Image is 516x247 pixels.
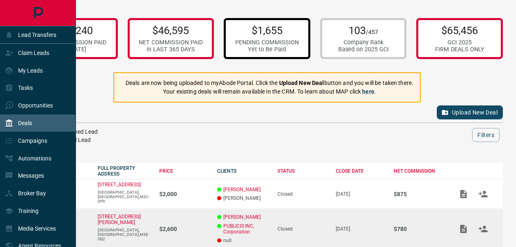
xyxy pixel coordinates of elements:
[366,29,378,36] span: /457
[126,87,413,96] p: Your existing deals will remain available in the CRM. To learn about MAP click .
[435,39,484,46] div: GCI 2025
[159,191,209,197] p: $2,000
[98,228,151,241] p: [GEOGRAPHIC_DATA],[GEOGRAPHIC_DATA],M5E-0B2
[139,46,203,53] div: in LAST 365 DAYS
[223,214,261,220] a: [PERSON_NAME]
[98,214,141,225] a: [STREET_ADDRESS][PERSON_NAME]
[473,226,493,231] span: Match Clients
[338,39,389,46] div: Company Rank
[336,226,385,232] p: [DATE]
[235,46,299,53] div: Yet to Be Paid
[394,191,445,197] p: $875
[437,105,503,119] button: Upload New Deal
[139,24,203,37] p: $46,595
[235,39,299,46] div: PENDING COMMISSION
[394,226,445,232] p: $780
[454,226,473,231] span: Add / View Documents
[279,80,324,86] strong: Upload New Deal
[126,79,413,87] p: Deals are now being uploaded to myAbode Portal. Click the button and you will be taken there.
[435,24,484,37] p: $65,456
[473,191,493,197] span: Match Clients
[338,24,389,37] p: 103
[223,223,269,235] a: PUBLICIS INC, Corporation
[472,128,500,142] button: Filters
[454,191,473,197] span: Add / View Documents
[98,190,151,204] p: [GEOGRAPHIC_DATA],[GEOGRAPHIC_DATA],M3C-0P9
[336,168,385,174] div: CLOSE DATE
[98,165,151,177] div: FULL PROPERTY ADDRESS
[223,187,261,192] a: [PERSON_NAME]
[394,168,445,174] div: NET COMMISSION
[362,88,374,95] a: here
[159,168,209,174] div: PRICE
[217,238,269,243] p: null
[98,182,141,188] a: [STREET_ADDRESS]
[277,191,328,197] div: Closed
[338,46,389,53] div: Based on 2025 GCI
[435,46,484,53] div: FIRM DEALS ONLY
[336,191,385,197] p: [DATE]
[217,168,269,174] div: CLIENTS
[235,24,299,37] p: $1,655
[277,168,328,174] div: STATUS
[277,226,328,232] div: Closed
[159,226,209,232] p: $2,600
[217,195,269,201] p: [PERSON_NAME]
[139,39,203,46] div: NET COMMISSION PAID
